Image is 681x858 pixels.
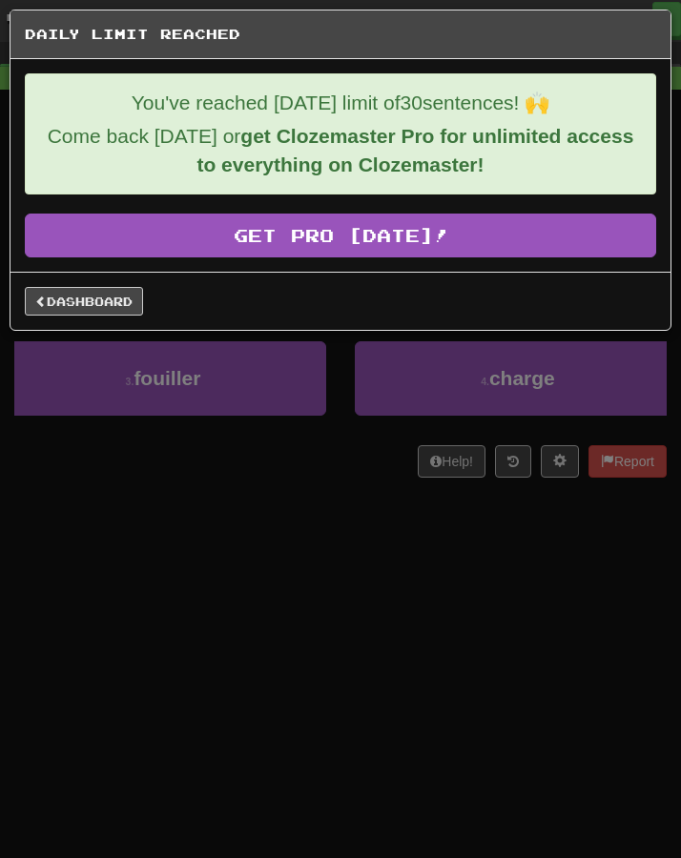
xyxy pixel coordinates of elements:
a: Get Pro [DATE]! [25,214,656,257]
h5: Daily Limit Reached [25,25,656,44]
p: Come back [DATE] or [40,122,641,179]
a: Dashboard [25,287,143,316]
p: You've reached [DATE] limit of 30 sentences! 🙌 [40,89,641,117]
strong: get Clozemaster Pro for unlimited access to everything on Clozemaster! [196,125,633,175]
